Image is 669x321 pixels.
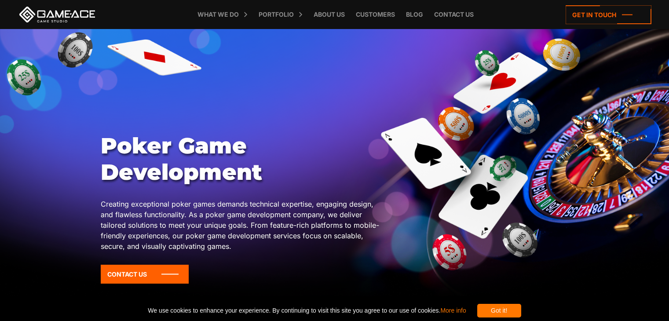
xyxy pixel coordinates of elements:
[101,199,381,252] p: Creating exceptional poker games demands technical expertise, engaging design, and flawless funct...
[101,265,189,284] a: Contact Us
[566,5,651,24] a: Get in touch
[101,133,381,186] h1: Poker Game Development
[477,304,521,317] div: Got it!
[148,304,466,317] span: We use cookies to enhance your experience. By continuing to visit this site you agree to our use ...
[440,307,466,314] a: More info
